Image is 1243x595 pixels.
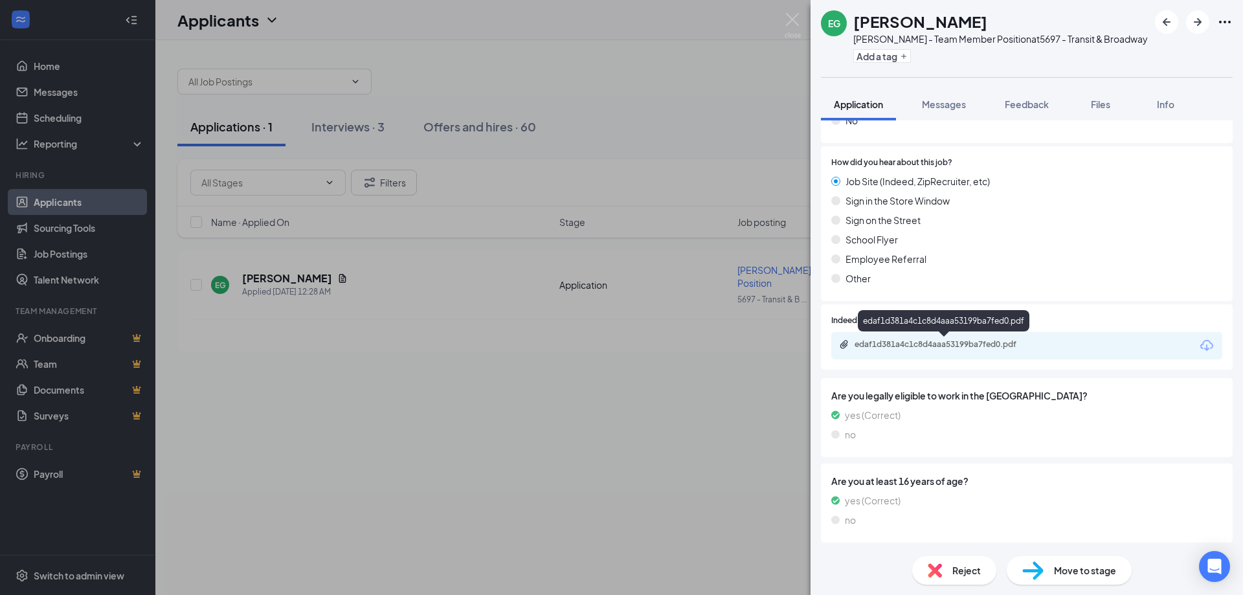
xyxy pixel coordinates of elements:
button: ArrowRight [1186,10,1209,34]
span: Info [1157,98,1174,110]
div: Open Intercom Messenger [1199,551,1230,582]
div: edaf1d381a4c1c8d4aaa53199ba7fed0.pdf [855,339,1036,350]
span: Reject [952,563,981,578]
div: EG [828,17,840,30]
span: Job Site (Indeed, ZipRecruiter, etc) [845,174,990,188]
span: no [845,513,856,527]
svg: Download [1199,338,1215,354]
div: [PERSON_NAME] - Team Member Position at 5697 - Transit & Broadway [853,32,1148,45]
span: Other [845,271,871,286]
span: How did you hear about this job? [831,157,952,169]
span: School Flyer [845,232,898,247]
button: PlusAdd a tag [853,49,911,63]
span: Indeed Resume [831,315,888,327]
span: Are you at least 16 years of age? [831,474,1222,488]
a: Paperclipedaf1d381a4c1c8d4aaa53199ba7fed0.pdf [839,339,1049,352]
span: yes (Correct) [845,493,901,508]
span: Messages [922,98,966,110]
span: yes (Correct) [845,408,901,422]
span: no [845,427,856,442]
span: Files [1091,98,1110,110]
span: Sign in the Store Window [845,194,950,208]
svg: Ellipses [1217,14,1233,30]
svg: Plus [900,52,908,60]
svg: ArrowRight [1190,14,1205,30]
div: edaf1d381a4c1c8d4aaa53199ba7fed0.pdf [858,310,1029,331]
span: Are you legally eligible to work in the [GEOGRAPHIC_DATA]? [831,388,1222,403]
span: Move to stage [1054,563,1116,578]
span: Sign on the Street [845,213,921,227]
span: Feedback [1005,98,1049,110]
span: No [845,113,858,128]
svg: Paperclip [839,339,849,350]
span: Employee Referral [845,252,926,266]
span: Application [834,98,883,110]
button: ArrowLeftNew [1155,10,1178,34]
h1: [PERSON_NAME] [853,10,987,32]
svg: ArrowLeftNew [1159,14,1174,30]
